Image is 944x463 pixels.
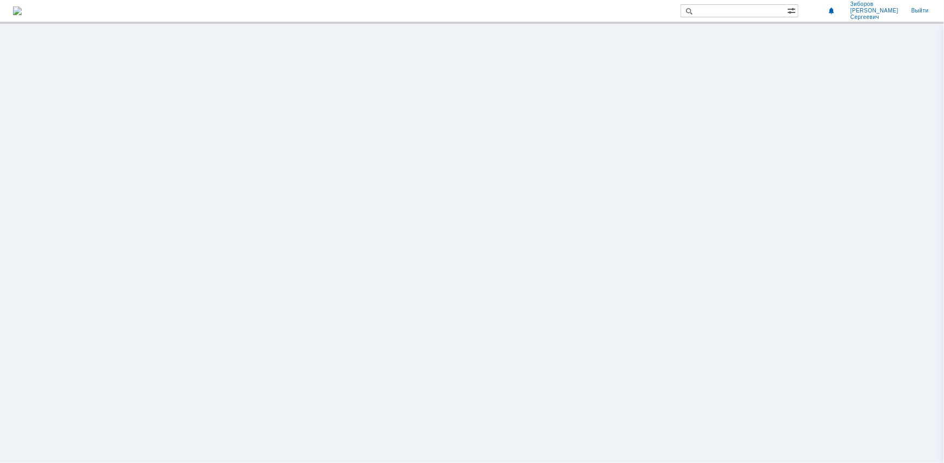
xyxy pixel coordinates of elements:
[13,6,22,15] a: Перейти на домашнюю страницу
[850,1,874,8] span: Зиборов
[13,6,22,15] img: logo
[850,14,880,21] span: Сергеевич
[850,8,899,14] span: [PERSON_NAME]
[787,5,798,15] span: Расширенный поиск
